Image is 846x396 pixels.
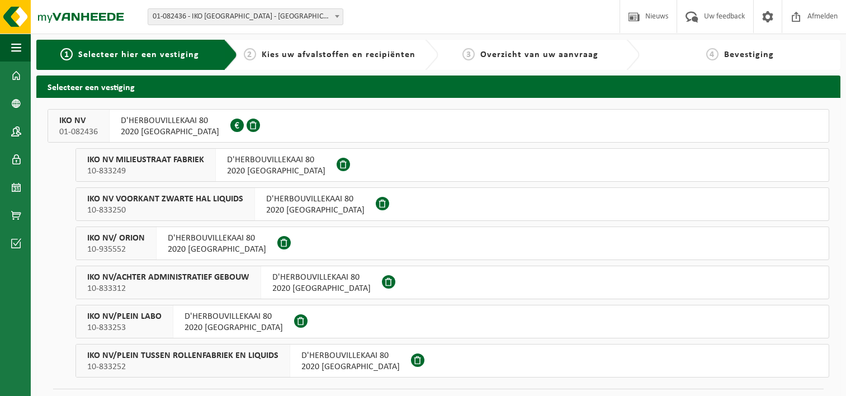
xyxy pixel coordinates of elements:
button: IKO NV VOORKANT ZWARTE HAL LIQUIDS 10-833250 D'HERBOUVILLEKAAI 802020 [GEOGRAPHIC_DATA] [75,187,829,221]
span: IKO NV VOORKANT ZWARTE HAL LIQUIDS [87,194,243,205]
span: 01-082436 - IKO NV - ANTWERPEN [148,9,343,25]
span: IKO NV/ACHTER ADMINISTRATIEF GEBOUW [87,272,249,283]
span: 3 [462,48,475,60]
span: IKO NV MILIEUSTRAAT FABRIEK [87,154,204,166]
span: D'HERBOUVILLEKAAI 80 [168,233,266,244]
button: IKO NV/PLEIN LABO 10-833253 D'HERBOUVILLEKAAI 802020 [GEOGRAPHIC_DATA] [75,305,829,338]
span: 2020 [GEOGRAPHIC_DATA] [266,205,365,216]
button: IKO NV/ ORION 10-935552 D'HERBOUVILLEKAAI 802020 [GEOGRAPHIC_DATA] [75,227,829,260]
span: Overzicht van uw aanvraag [480,50,598,59]
button: IKO NV/ACHTER ADMINISTRATIEF GEBOUW 10-833312 D'HERBOUVILLEKAAI 802020 [GEOGRAPHIC_DATA] [75,266,829,299]
button: IKO NV MILIEUSTRAAT FABRIEK 10-833249 D'HERBOUVILLEKAAI 802020 [GEOGRAPHIC_DATA] [75,148,829,182]
span: 2020 [GEOGRAPHIC_DATA] [272,283,371,294]
span: 10-833250 [87,205,243,216]
span: 10-833252 [87,361,278,373]
span: IKO NV/ ORION [87,233,145,244]
span: 2020 [GEOGRAPHIC_DATA] [168,244,266,255]
span: D'HERBOUVILLEKAAI 80 [272,272,371,283]
h2: Selecteer een vestiging [36,76,840,97]
span: IKO NV [59,115,98,126]
span: Bevestiging [724,50,774,59]
button: IKO NV 01-082436 D'HERBOUVILLEKAAI 802020 [GEOGRAPHIC_DATA] [48,109,829,143]
span: 10-833253 [87,322,162,333]
span: 4 [706,48,719,60]
span: 2020 [GEOGRAPHIC_DATA] [227,166,325,177]
span: Kies uw afvalstoffen en recipiënten [262,50,415,59]
span: IKO NV/PLEIN TUSSEN ROLLENFABRIEK EN LIQUIDS [87,350,278,361]
span: 2 [244,48,256,60]
span: 10-935552 [87,244,145,255]
span: 2020 [GEOGRAPHIC_DATA] [121,126,219,138]
span: IKO NV/PLEIN LABO [87,311,162,322]
span: 01-082436 [59,126,98,138]
span: 1 [60,48,73,60]
span: D'HERBOUVILLEKAAI 80 [266,194,365,205]
span: D'HERBOUVILLEKAAI 80 [121,115,219,126]
span: Selecteer hier een vestiging [78,50,199,59]
button: IKO NV/PLEIN TUSSEN ROLLENFABRIEK EN LIQUIDS 10-833252 D'HERBOUVILLEKAAI 802020 [GEOGRAPHIC_DATA] [75,344,829,378]
span: 2020 [GEOGRAPHIC_DATA] [301,361,400,373]
span: 2020 [GEOGRAPHIC_DATA] [185,322,283,333]
span: 10-833249 [87,166,204,177]
span: 01-082436 - IKO NV - ANTWERPEN [148,8,343,25]
span: D'HERBOUVILLEKAAI 80 [185,311,283,322]
span: D'HERBOUVILLEKAAI 80 [301,350,400,361]
span: D'HERBOUVILLEKAAI 80 [227,154,325,166]
span: 10-833312 [87,283,249,294]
